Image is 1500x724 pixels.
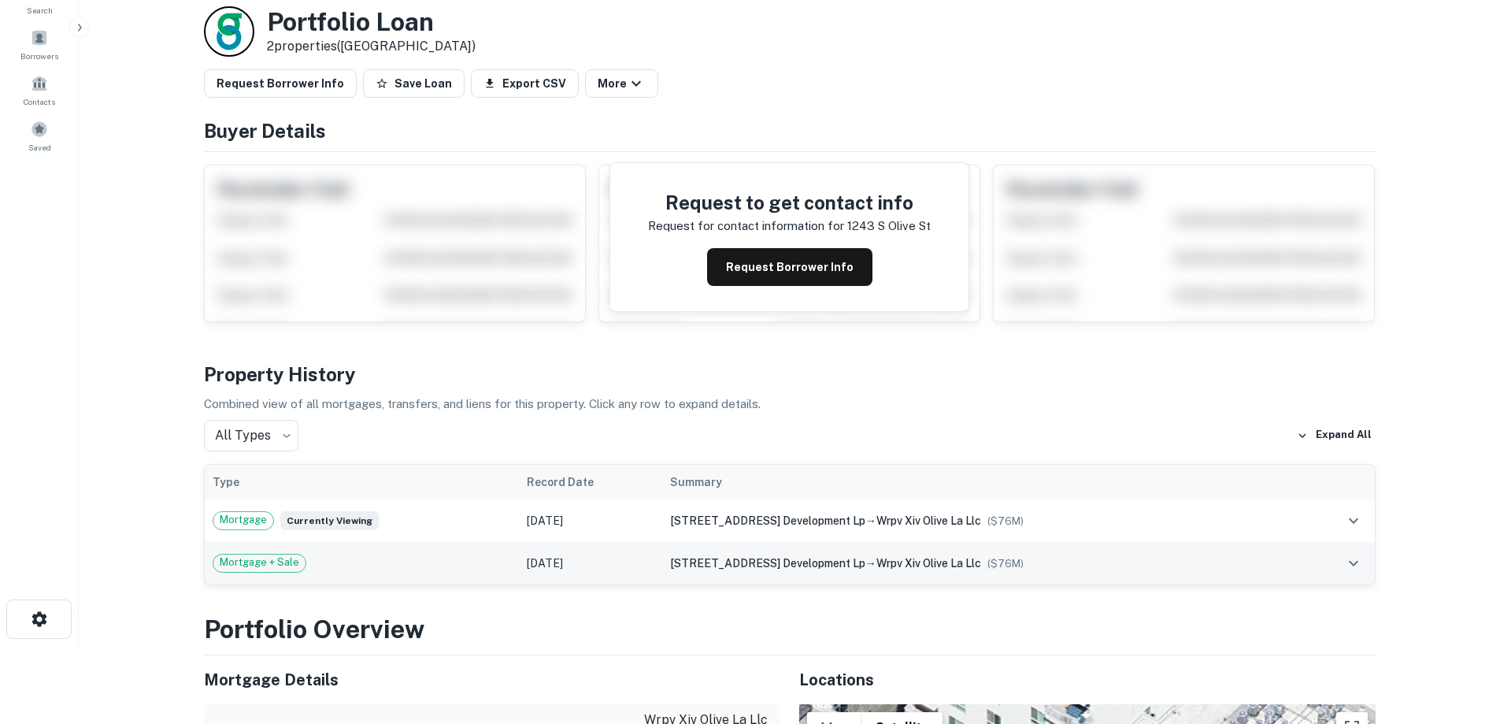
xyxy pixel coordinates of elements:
[847,217,931,236] p: 1243 s olive st
[1340,550,1367,577] button: expand row
[876,514,981,527] span: wrpv xiv olive la llc
[471,69,579,98] button: Export CSV
[799,668,1376,692] h5: Locations
[204,668,780,692] h5: Mortgage Details
[1293,424,1376,447] button: Expand All
[213,512,273,528] span: Mortgage
[204,611,1376,648] h3: Portfolio Overview
[662,465,1301,499] th: Summary
[5,23,74,65] a: Borrowers
[519,465,662,499] th: Record Date
[1340,507,1367,534] button: expand row
[987,558,1024,570] span: ($ 76M )
[27,4,53,17] span: Search
[20,50,58,62] span: Borrowers
[670,514,865,527] span: [STREET_ADDRESS] development lp
[204,69,357,98] button: Request Borrower Info
[876,557,981,570] span: wrpv xiv olive la llc
[280,511,379,530] span: Currently viewing
[213,555,306,570] span: Mortgage + Sale
[267,37,476,56] p: 2 properties ([GEOGRAPHIC_DATA])
[519,499,662,542] td: [DATE]
[670,555,1293,572] div: →
[204,395,1376,414] p: Combined view of all mortgages, transfers, and liens for this property. Click any row to expand d...
[987,515,1024,527] span: ($ 76M )
[707,248,872,286] button: Request Borrower Info
[5,69,74,111] a: Contacts
[648,188,931,217] h4: Request to get contact info
[204,117,1376,145] h4: Buyer Details
[670,557,865,570] span: [STREET_ADDRESS] development lp
[5,114,74,157] a: Saved
[363,69,465,98] button: Save Loan
[204,360,1376,388] h4: Property History
[205,465,520,499] th: Type
[648,217,844,236] p: Request for contact information for
[28,141,51,154] span: Saved
[670,512,1293,529] div: →
[267,7,476,37] h3: Portfolio Loan
[585,69,658,98] button: More
[1421,598,1500,674] iframe: Chat Widget
[204,420,298,451] div: All Types
[24,95,55,108] span: Contacts
[519,542,662,585] td: [DATE]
